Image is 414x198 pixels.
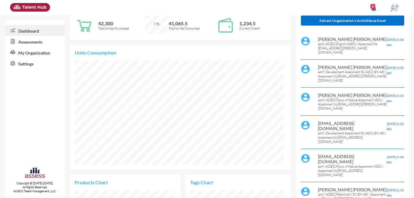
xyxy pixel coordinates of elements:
p: Total Unites Consumed [169,26,216,30]
img: default%20profile%20image.svg [301,65,310,74]
p: sent ( ASSESS Focus 4 Module Assessment (ADS) ) Assessment to [EMAIL_ADDRESS][PERSON_NAME][DOMAIN... [318,98,387,111]
p: [PERSON_NAME] [PERSON_NAME] [318,187,387,192]
p: sent ( Development Assessment R1 (ADS) (EN/AR) ) Assessment to [EMAIL_ADDRESS][PERSON_NAME][DOMAI... [318,70,387,83]
span: [DATE] 6:12 PM [387,188,404,197]
span: [DATE] 3:32 PM [387,66,404,75]
a: Dashboard [5,25,65,36]
p: 42,300 [98,20,145,26]
span: [DATE] 1:23 PM [387,122,404,131]
img: default%20profile%20image.svg [301,187,310,196]
img: default%20profile%20image.svg [301,121,310,130]
span: 97% [153,22,159,26]
p: [EMAIL_ADDRESS][DOMAIN_NAME] [318,121,387,131]
a: Settings [5,58,65,69]
span: [DATE] 1:22 PM [387,155,404,164]
p: sent ( Development Assessment R1 (ADS) (EN/AR) ) Assessment to [EMAIL_ADDRESS][DOMAIN_NAME] [318,131,387,144]
p: [PERSON_NAME] [PERSON_NAME] [318,93,387,98]
span: [DATE] 3:36 PM [387,38,404,47]
a: My Organization [5,47,65,58]
img: default%20profile%20image.svg [301,37,310,46]
span: [DATE] 3:31 PM [387,94,404,103]
img: assesscompany-logo.png [24,167,45,180]
button: Extract Organization's Activities as Excel [301,16,404,26]
div: 6 [370,4,375,9]
p: [PERSON_NAME] [PERSON_NAME] [318,65,387,70]
p: Tags Chart [190,179,238,185]
p: sent ( ASSESS Focus 4 Module Assessment (ADS) ) Assessment to [EMAIL_ADDRESS][DOMAIN_NAME] [318,164,387,177]
p: Units Consumption [75,50,286,55]
p: Copyright © [DATE]-[DATE]. All Rights Reserved. ASSESS Talent Management, LLC. [5,181,65,193]
p: Total Unites Purchased [98,26,145,30]
p: sent ( ASSESS English A(ADS) ) Assessment to [EMAIL_ADDRESS][PERSON_NAME][DOMAIN_NAME] [318,42,387,55]
p: 41,065.5 [169,20,216,26]
p: 1,234.5 [239,20,286,26]
img: default%20profile%20image.svg [301,93,310,102]
p: Products Chart [75,179,125,185]
a: Assessments [5,36,65,47]
p: [PERSON_NAME] [PERSON_NAME] [318,37,387,42]
p: [EMAIL_ADDRESS][DOMAIN_NAME] [318,154,387,164]
mat-icon: notifications [370,5,377,12]
p: Current Credit [239,26,286,30]
img: default%20profile%20image.svg [301,154,310,163]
